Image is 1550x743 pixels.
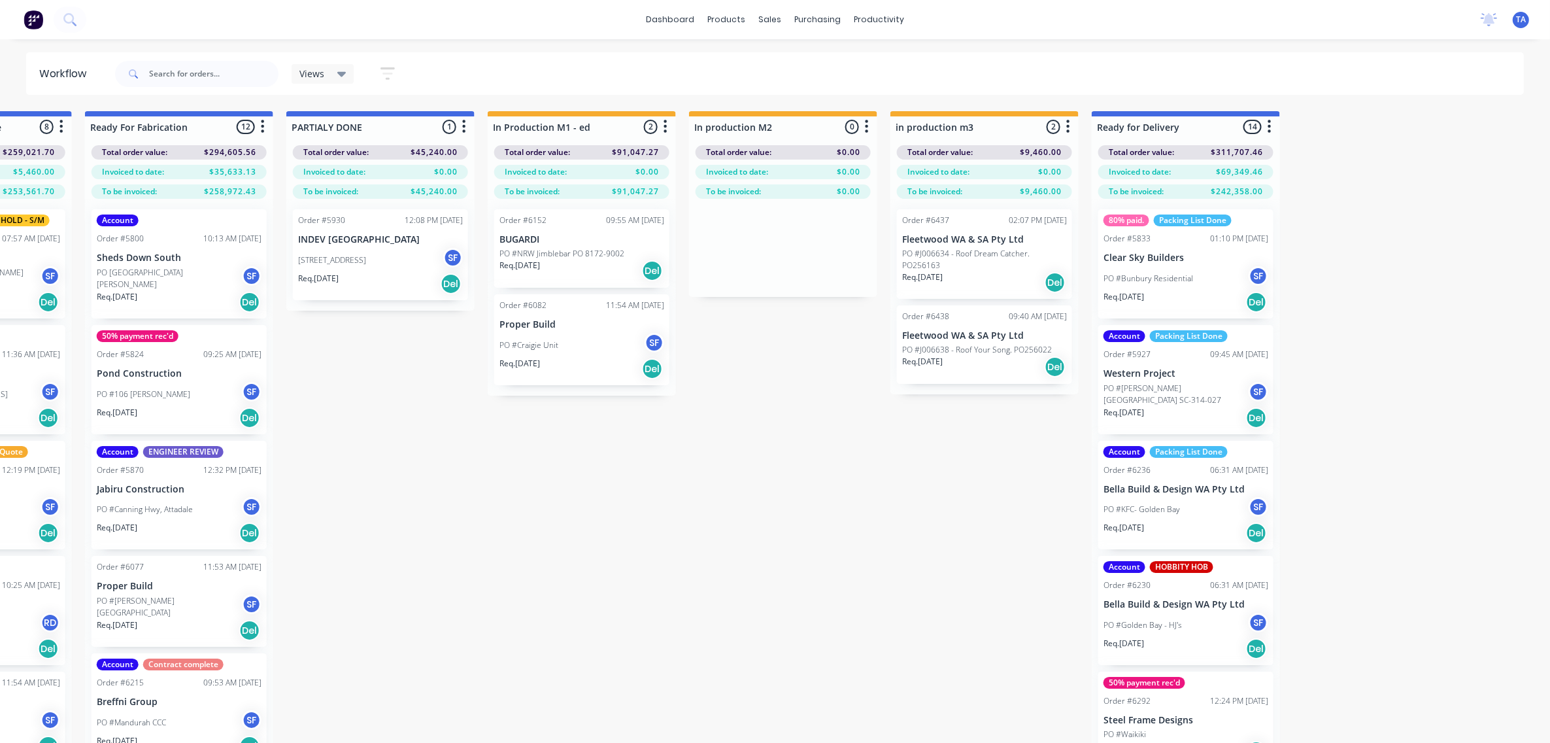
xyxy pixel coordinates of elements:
span: $0.00 [635,166,659,178]
a: dashboard [639,10,701,29]
p: Req. [DATE] [902,356,943,368]
span: Invoiced to date: [303,166,365,178]
div: Del [1246,638,1267,659]
span: $242,358.00 [1211,186,1263,198]
div: Order #6082 [499,300,547,311]
div: Del [38,523,59,544]
p: PO #Bunbury Residential [1104,273,1193,285]
p: INDEV [GEOGRAPHIC_DATA] [298,234,463,245]
p: Req. [DATE] [499,260,540,271]
div: Packing List Done [1150,330,1228,342]
p: PO #Mandurah CCC [97,717,166,729]
span: $0.00 [434,166,458,178]
div: Order #5870 [97,464,144,476]
p: PO #Waikiki [1104,729,1146,740]
div: AccountPacking List DoneOrder #592709:45 AM [DATE]Western ProjectPO #[PERSON_NAME][GEOGRAPHIC_DAT... [1098,325,1273,434]
div: 50% payment rec'dOrder #582409:25 AM [DATE]Pond ConstructionPO #106 [PERSON_NAME]SFReq.[DATE]Del [92,325,267,434]
p: Req. [DATE] [97,291,137,303]
div: Account [97,215,139,226]
div: 11:54 AM [DATE] [606,300,664,311]
div: Del [239,407,260,428]
span: Total order value: [303,147,369,158]
div: 12:32 PM [DATE] [203,464,261,476]
span: Total order value: [1109,147,1174,158]
p: PO #Golden Bay - HJ's [1104,619,1182,631]
span: To be invoiced: [303,186,358,198]
div: 50% payment rec'd [1104,677,1185,689]
div: Del [642,260,663,281]
p: Req. [DATE] [97,619,137,631]
div: Del [1246,292,1267,313]
div: AccountOrder #580010:13 AM [DATE]Sheds Down SouthPO [GEOGRAPHIC_DATA][PERSON_NAME]SFReq.[DATE]Del [92,209,267,319]
p: Pond Construction [97,368,261,379]
p: Steel Frame Designs [1104,715,1268,726]
div: 11:36 AM [DATE] [2,349,60,360]
span: $91,047.27 [612,147,659,158]
span: Invoiced to date: [907,166,969,178]
p: Req. [DATE] [97,407,137,419]
div: productivity [847,10,911,29]
p: Proper Build [499,319,664,330]
p: PO #[PERSON_NAME][GEOGRAPHIC_DATA] [97,595,242,619]
p: Fleetwood WA & SA Pty Ltd [902,234,1067,245]
span: To be invoiced: [102,186,157,198]
p: Req. [DATE] [499,358,540,370]
div: Order #615209:55 AM [DATE]BUGARDIPO #NRW Jimblebar PO 8172-9002Req.[DATE]Del [494,209,669,288]
div: Account [1104,561,1145,573]
div: Order #6292 [1104,695,1151,707]
p: PO #[PERSON_NAME][GEOGRAPHIC_DATA] SC-314-027 [1104,383,1249,406]
span: To be invoiced: [907,186,962,198]
p: PO #Craigie Unit [499,339,558,351]
p: Western Project [1104,368,1268,379]
div: Packing List Done [1150,446,1228,458]
div: Workflow [39,66,93,82]
div: Del [38,292,59,313]
div: Order #6438 [902,311,949,322]
div: Account [97,659,139,670]
span: Total order value: [505,147,570,158]
div: SF [41,710,60,730]
div: 09:25 AM [DATE] [203,349,261,360]
p: Clear Sky Builders [1104,252,1268,264]
div: Order #6236 [1104,464,1151,476]
p: Req. [DATE] [1104,638,1144,649]
p: Fleetwood WA & SA Pty Ltd [902,330,1067,341]
span: $258,972.43 [204,186,256,198]
div: 02:07 PM [DATE] [1009,215,1067,226]
div: Packing List Done [1154,215,1232,226]
span: $45,240.00 [411,147,458,158]
div: SF [242,710,261,730]
div: RD [41,613,60,632]
div: Order #5930 [298,215,345,226]
div: sales [752,10,788,29]
p: Bella Build & Design WA Pty Ltd [1104,484,1268,495]
p: Req. [DATE] [298,273,339,285]
div: Del [1045,272,1066,293]
p: Proper Build [97,581,261,592]
div: SF [443,248,463,268]
div: Order #5927 [1104,349,1151,360]
div: Order #6230 [1104,579,1151,591]
div: 10:25 AM [DATE] [2,579,60,591]
div: SF [242,266,261,286]
div: SF [1249,266,1268,286]
div: SF [645,333,664,353]
div: Contract complete [143,659,224,670]
span: $0.00 [837,186,860,198]
div: Account [1104,446,1145,458]
span: $0.00 [1038,166,1062,178]
div: SF [41,497,60,517]
span: Views [299,67,324,80]
div: SF [1249,497,1268,517]
span: Invoiced to date: [1109,166,1171,178]
p: PO #J006638 - Roof Your Song. PO256022 [902,344,1052,356]
span: $0.00 [837,147,860,158]
div: 12:24 PM [DATE] [1210,695,1268,707]
img: Factory [24,10,43,29]
p: Req. [DATE] [902,271,943,283]
span: Total order value: [102,147,167,158]
span: $0.00 [837,166,860,178]
div: 09:45 AM [DATE] [1210,349,1268,360]
div: 50% payment rec'd [97,330,178,342]
div: 11:54 AM [DATE] [2,677,60,689]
